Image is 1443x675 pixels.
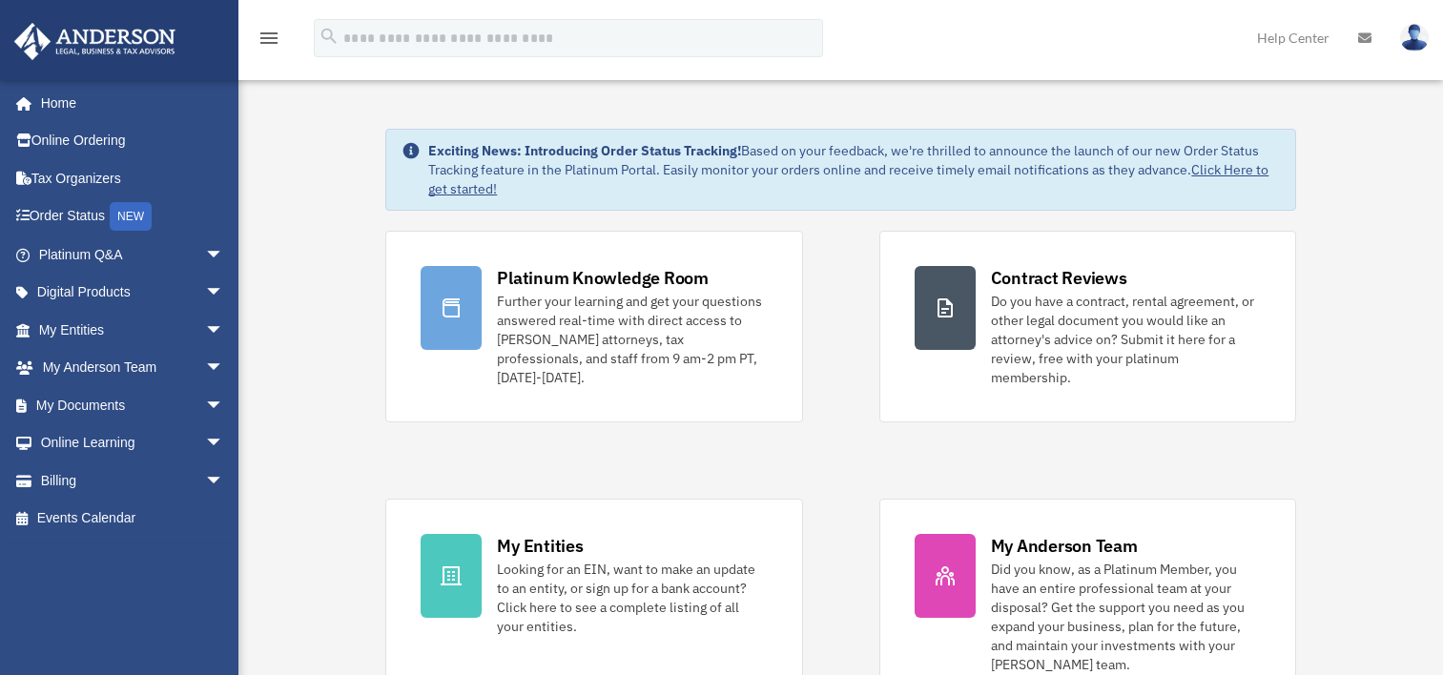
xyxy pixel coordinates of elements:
[205,235,243,275] span: arrow_drop_down
[205,424,243,463] span: arrow_drop_down
[9,23,181,60] img: Anderson Advisors Platinum Portal
[205,461,243,501] span: arrow_drop_down
[13,424,253,462] a: Online Learningarrow_drop_down
[497,292,767,387] div: Further your learning and get your questions answered real-time with direct access to [PERSON_NAM...
[991,292,1261,387] div: Do you have a contract, rental agreement, or other legal document you would like an attorney's ad...
[205,349,243,388] span: arrow_drop_down
[991,266,1127,290] div: Contract Reviews
[497,266,709,290] div: Platinum Knowledge Room
[13,461,253,500] a: Billingarrow_drop_down
[991,534,1138,558] div: My Anderson Team
[13,349,253,387] a: My Anderson Teamarrow_drop_down
[497,560,767,636] div: Looking for an EIN, want to make an update to an entity, or sign up for a bank account? Click her...
[205,311,243,350] span: arrow_drop_down
[13,122,253,160] a: Online Ordering
[497,534,583,558] div: My Entities
[13,235,253,274] a: Platinum Q&Aarrow_drop_down
[205,386,243,425] span: arrow_drop_down
[991,560,1261,674] div: Did you know, as a Platinum Member, you have an entire professional team at your disposal? Get th...
[13,159,253,197] a: Tax Organizers
[13,311,253,349] a: My Entitiesarrow_drop_down
[13,500,253,538] a: Events Calendar
[205,274,243,313] span: arrow_drop_down
[428,141,1279,198] div: Based on your feedback, we're thrilled to announce the launch of our new Order Status Tracking fe...
[13,197,253,236] a: Order StatusNEW
[319,26,340,47] i: search
[385,231,802,422] a: Platinum Knowledge Room Further your learning and get your questions answered real-time with dire...
[110,202,152,231] div: NEW
[13,386,253,424] a: My Documentsarrow_drop_down
[879,231,1296,422] a: Contract Reviews Do you have a contract, rental agreement, or other legal document you would like...
[258,27,280,50] i: menu
[428,142,741,159] strong: Exciting News: Introducing Order Status Tracking!
[258,33,280,50] a: menu
[1400,24,1429,51] img: User Pic
[13,84,243,122] a: Home
[13,274,253,312] a: Digital Productsarrow_drop_down
[428,161,1268,197] a: Click Here to get started!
